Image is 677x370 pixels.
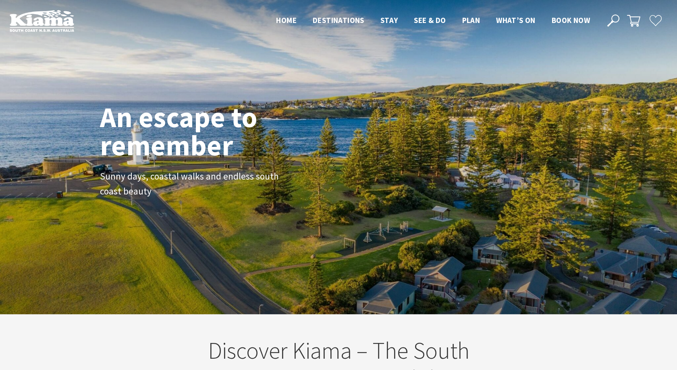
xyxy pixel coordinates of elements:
[380,15,398,25] span: Stay
[10,10,74,32] img: Kiama Logo
[100,169,281,199] p: Sunny days, coastal walks and endless south coast beauty
[462,15,480,25] span: Plan
[496,15,536,25] span: What’s On
[268,14,598,27] nav: Main Menu
[552,15,590,25] span: Book now
[100,103,322,159] h1: An escape to remember
[414,15,446,25] span: See & Do
[276,15,297,25] span: Home
[313,15,364,25] span: Destinations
